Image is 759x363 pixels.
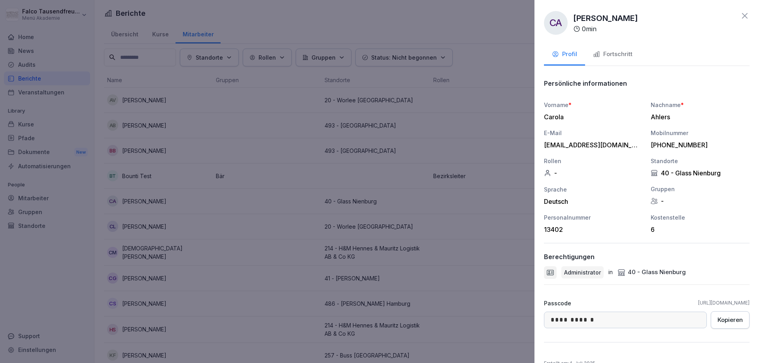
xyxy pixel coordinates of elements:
[544,197,643,205] div: Deutsch
[544,113,639,121] div: Carola
[544,253,595,261] p: Berechtigungen
[651,169,750,177] div: 40 - Glass Nienburg
[544,226,639,233] div: 13402
[651,113,746,121] div: Ahlers
[544,185,643,194] div: Sprache
[608,268,613,277] p: in
[544,213,643,222] div: Personalnummer
[544,129,643,137] div: E-Mail
[544,169,643,177] div: -
[651,157,750,165] div: Standorte
[651,101,750,109] div: Nachname
[544,79,627,87] p: Persönliche informationen
[544,101,643,109] div: Vorname
[717,316,743,324] div: Kopieren
[651,141,746,149] div: [PHONE_NUMBER]
[651,185,750,193] div: Gruppen
[582,24,597,34] p: 0 min
[651,213,750,222] div: Kostenstelle
[585,44,640,66] button: Fortschritt
[544,141,639,149] div: [EMAIL_ADDRESS][DOMAIN_NAME]
[651,197,750,205] div: -
[698,299,750,307] a: [URL][DOMAIN_NAME]
[573,12,638,24] p: [PERSON_NAME]
[593,50,632,59] div: Fortschritt
[651,226,746,233] div: 6
[651,129,750,137] div: Mobilnummer
[617,268,686,277] div: 40 - Glass Nienburg
[711,311,750,329] button: Kopieren
[544,157,643,165] div: Rollen
[544,44,585,66] button: Profil
[564,268,601,276] p: Administrator
[544,11,568,35] div: CA
[552,50,577,59] div: Profil
[544,299,571,307] p: Passcode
